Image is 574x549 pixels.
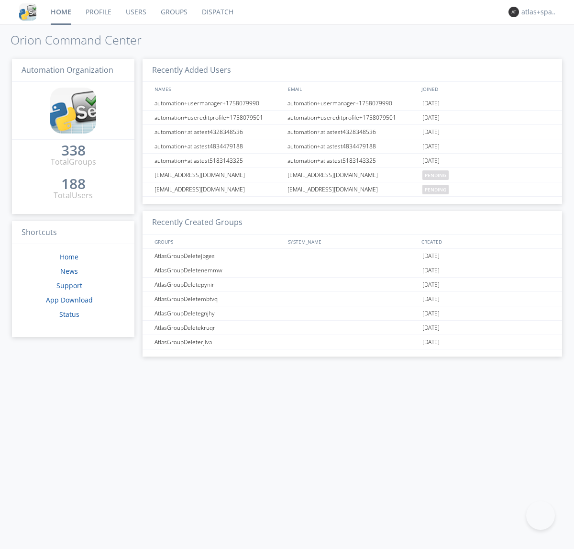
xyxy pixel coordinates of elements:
[59,310,79,319] a: Status
[143,168,562,182] a: [EMAIL_ADDRESS][DOMAIN_NAME][EMAIL_ADDRESS][DOMAIN_NAME]pending
[152,249,285,263] div: AtlasGroupDeletejbges
[419,235,553,248] div: CREATED
[285,139,420,153] div: automation+atlastest4834479188
[285,125,420,139] div: automation+atlastest4328348536
[422,306,440,321] span: [DATE]
[143,139,562,154] a: automation+atlastest4834479188automation+atlastest4834479188[DATE]
[152,96,285,110] div: automation+usermanager+1758079990
[143,306,562,321] a: AtlasGroupDeletegnjhy[DATE]
[61,179,86,190] a: 188
[143,211,562,235] h3: Recently Created Groups
[422,111,440,125] span: [DATE]
[152,168,285,182] div: [EMAIL_ADDRESS][DOMAIN_NAME]
[19,3,36,21] img: cddb5a64eb264b2086981ab96f4c1ba7
[152,235,283,248] div: GROUPS
[143,182,562,197] a: [EMAIL_ADDRESS][DOMAIN_NAME][EMAIL_ADDRESS][DOMAIN_NAME]pending
[285,111,420,124] div: automation+usereditprofile+1758079501
[143,59,562,82] h3: Recently Added Users
[422,249,440,263] span: [DATE]
[422,278,440,292] span: [DATE]
[422,139,440,154] span: [DATE]
[285,96,420,110] div: automation+usermanager+1758079990
[54,190,93,201] div: Total Users
[422,185,449,194] span: pending
[60,267,78,276] a: News
[422,292,440,306] span: [DATE]
[143,249,562,263] a: AtlasGroupDeletejbges[DATE]
[286,235,419,248] div: SYSTEM_NAME
[51,157,96,168] div: Total Groups
[419,82,553,96] div: JOINED
[143,335,562,349] a: AtlasGroupDeleterjiva[DATE]
[285,182,420,196] div: [EMAIL_ADDRESS][DOMAIN_NAME]
[152,182,285,196] div: [EMAIL_ADDRESS][DOMAIN_NAME]
[56,281,82,290] a: Support
[152,82,283,96] div: NAMES
[152,125,285,139] div: automation+atlastest4328348536
[152,263,285,277] div: AtlasGroupDeletenemmw
[152,139,285,153] div: automation+atlastest4834479188
[422,170,449,180] span: pending
[143,278,562,292] a: AtlasGroupDeletepynir[DATE]
[143,111,562,125] a: automation+usereditprofile+1758079501automation+usereditprofile+1758079501[DATE]
[46,295,93,304] a: App Download
[143,125,562,139] a: automation+atlastest4328348536automation+atlastest4328348536[DATE]
[152,292,285,306] div: AtlasGroupDeletembtvq
[422,335,440,349] span: [DATE]
[143,263,562,278] a: AtlasGroupDeletenemmw[DATE]
[61,179,86,189] div: 188
[143,154,562,168] a: automation+atlastest5183143325automation+atlastest5183143325[DATE]
[285,168,420,182] div: [EMAIL_ADDRESS][DOMAIN_NAME]
[152,278,285,291] div: AtlasGroupDeletepynir
[61,146,86,157] a: 338
[152,321,285,335] div: AtlasGroupDeletekruqr
[285,154,420,168] div: automation+atlastest5183143325
[286,82,419,96] div: EMAIL
[526,501,555,530] iframe: Toggle Customer Support
[508,7,519,17] img: 373638.png
[12,221,134,245] h3: Shortcuts
[152,111,285,124] div: automation+usereditprofile+1758079501
[152,306,285,320] div: AtlasGroupDeletegnjhy
[143,96,562,111] a: automation+usermanager+1758079990automation+usermanager+1758079990[DATE]
[521,7,557,17] div: atlas+spanish0002
[422,96,440,111] span: [DATE]
[50,88,96,134] img: cddb5a64eb264b2086981ab96f4c1ba7
[422,263,440,278] span: [DATE]
[422,321,440,335] span: [DATE]
[143,321,562,335] a: AtlasGroupDeletekruqr[DATE]
[143,292,562,306] a: AtlasGroupDeletembtvq[DATE]
[422,125,440,139] span: [DATE]
[422,154,440,168] span: [DATE]
[61,146,86,155] div: 338
[152,335,285,349] div: AtlasGroupDeleterjiva
[152,154,285,168] div: automation+atlastest5183143325
[22,65,113,75] span: Automation Organization
[60,252,78,261] a: Home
